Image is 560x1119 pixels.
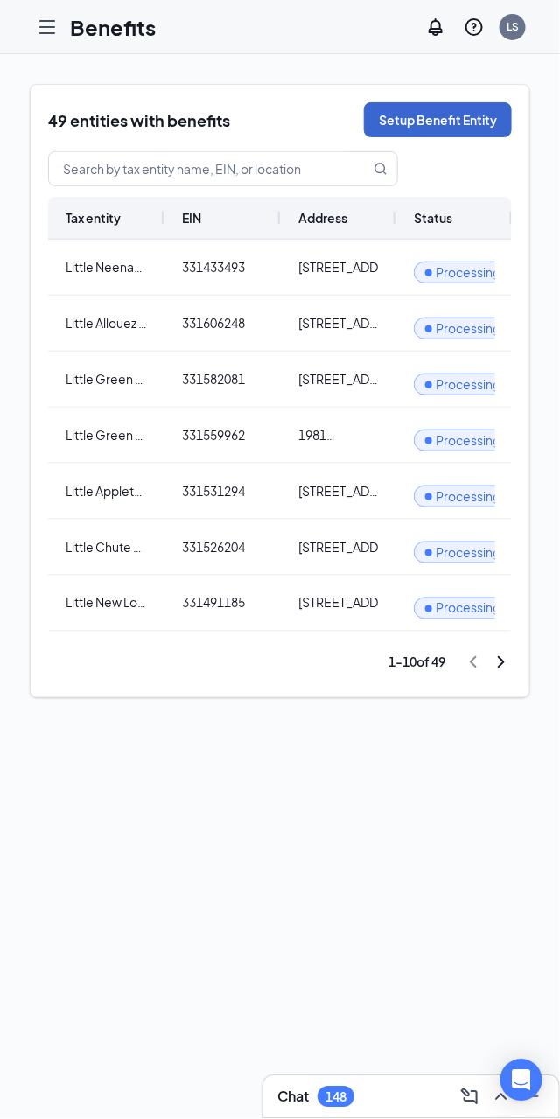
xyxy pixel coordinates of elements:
span: [STREET_ADDRESS] [298,521,379,574]
span: [STREET_ADDRESS] [298,241,379,294]
div: Processing [425,414,500,467]
span: 331491185 [182,577,263,630]
span: 331559962 [182,409,263,462]
span: 331606248 [182,297,263,350]
span: 331433493 [182,241,263,294]
span: Little Green Bay East LLC [66,409,147,462]
button: Setup Benefit Entity [364,102,512,137]
span: Little Allouez LLC [66,297,147,350]
div: 148 [325,1090,346,1105]
span: [STREET_ADDRESS][PERSON_NAME] [298,353,379,406]
div: Processing [425,302,500,355]
div: LS [507,19,519,34]
button: ChevronUp [486,1083,514,1111]
span: Status [414,210,452,226]
svg: Notifications [425,17,446,38]
span: Little Neenah LLC [66,241,147,294]
span: Little Chute LLC [66,521,147,574]
svg: Hamburger [37,17,58,38]
span: 1981 [GEOGRAPHIC_DATA][PERSON_NAME] [298,409,379,462]
svg: ComposeMessage [459,1087,480,1108]
div: Processing [425,526,500,579]
span: Little New London LLC [66,577,147,630]
h3: Chat [277,1088,309,1107]
span: [STREET_ADDRESS][PERSON_NAME] [298,297,379,350]
span: Little Green Bay West LLC [66,353,147,406]
svg: ChevronUp [491,1087,512,1108]
span: 331473006 [182,633,263,686]
div: Processing [425,358,500,411]
span: Little Fond Du Lac LLC [66,633,147,686]
span: [STREET_ADDRESS] [298,577,379,630]
span: Little Appleton Ridgeview LLC [66,465,147,518]
span: Tax entity [66,210,121,226]
span: Address [298,210,347,226]
svg: ChevronRight [491,652,512,673]
span: 331526204 [182,521,263,574]
span: [STREET_ADDRESS][PERSON_NAME] [298,633,379,686]
svg: MagnifyingGlass [374,162,388,176]
div: Open Intercom Messenger [500,1060,542,1102]
button: ComposeMessage [454,1083,482,1111]
h1: Benefits [70,12,156,42]
input: Search by tax entity name, EIN, or location [49,152,349,185]
div: Processing [425,582,500,635]
div: Processing [425,470,500,523]
div: Processing [425,246,500,299]
span: [STREET_ADDRESS][PERSON_NAME] [298,465,379,518]
span: 331582081 [182,353,263,406]
span: EIN [182,210,201,226]
h2: 49 entities with benefits [48,109,230,131]
svg: QuestionInfo [464,17,485,38]
span: 331531294 [182,465,263,518]
div: 1 - 10 of 49 [388,653,445,672]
